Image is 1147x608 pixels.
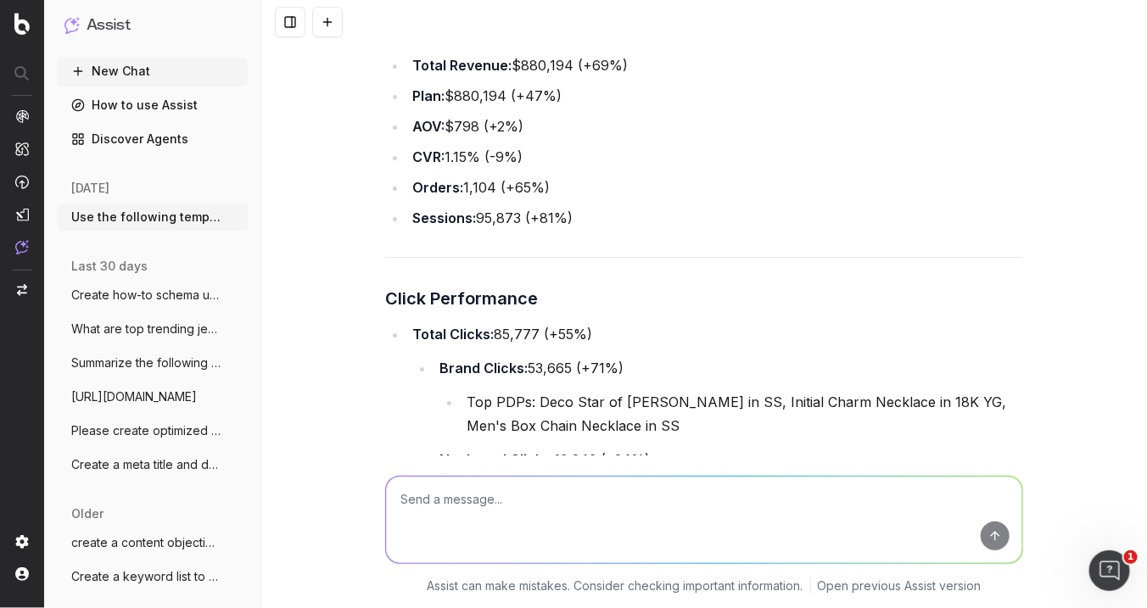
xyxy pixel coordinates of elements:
[58,282,248,309] button: Create how-to schema using the following
[407,322,1023,563] li: 85,777 (+55%)
[412,118,445,135] strong: AOV:
[407,206,1023,230] li: 95,873 (+81%)
[71,422,221,439] span: Please create optimized titles and descr
[71,258,148,275] span: last 30 days
[71,388,197,405] span: [URL][DOMAIN_NAME]
[412,209,476,226] strong: Sessions:
[428,577,803,594] p: Assist can make mistakes. Consider checking important information.
[58,417,248,444] button: Please create optimized titles and descr
[64,14,241,37] button: Assist
[64,17,80,33] img: Assist
[1124,550,1138,564] span: 1
[407,84,1023,108] li: $880,194 (+47%)
[407,145,1023,169] li: 1.15% (-9%)
[14,13,30,35] img: Botify logo
[15,109,29,123] img: Analytics
[439,451,554,468] strong: Nonbrand Clicks:
[439,360,528,377] strong: Brand Clicks:
[15,535,29,549] img: Setting
[71,534,221,551] span: create a content objective for an articl
[58,92,248,119] a: How to use Assist
[412,326,494,343] strong: Total Clicks:
[15,142,29,156] img: Intelligence
[58,529,248,556] button: create a content objective for an articl
[15,567,29,581] img: My account
[71,568,221,585] span: Create a keyword list to optimize a [DATE]
[407,114,1023,138] li: $798 (+2%)
[434,448,1023,529] li: 13,243 (+24%)
[58,315,248,343] button: What are top trending jewelry product ty
[58,349,248,377] button: Summarize the following from a results p
[385,285,1023,312] h3: Click Performance
[15,240,29,254] img: Assist
[15,175,29,189] img: Activation
[412,57,512,74] strong: Total Revenue:
[71,209,221,226] span: Use the following template: SEO Summary
[71,505,104,522] span: older
[58,563,248,590] button: Create a keyword list to optimize a [DATE]
[87,14,131,37] h1: Assist
[412,148,445,165] strong: CVR:
[407,176,1023,199] li: 1,104 (+65%)
[58,126,248,153] a: Discover Agents
[71,287,221,304] span: Create how-to schema using the following
[407,53,1023,77] li: $880,194 (+69%)
[412,87,445,104] strong: Plan:
[1089,550,1130,591] iframe: Intercom live chat
[462,390,1023,438] li: Top PDPs: Deco Star of [PERSON_NAME] in SS, Initial Charm Necklace in 18K YG, Men's Box Chain Nec...
[58,204,248,231] button: Use the following template: SEO Summary
[58,58,248,85] button: New Chat
[71,354,221,371] span: Summarize the following from a results p
[71,456,221,473] span: Create a meta title and description for
[58,383,248,410] button: [URL][DOMAIN_NAME]
[818,577,982,594] a: Open previous Assist version
[15,208,29,221] img: Studio
[71,321,221,337] span: What are top trending jewelry product ty
[17,284,27,296] img: Switch project
[412,179,463,196] strong: Orders:
[58,451,248,478] button: Create a meta title and description for
[434,356,1023,438] li: 53,665 (+71%)
[71,180,109,197] span: [DATE]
